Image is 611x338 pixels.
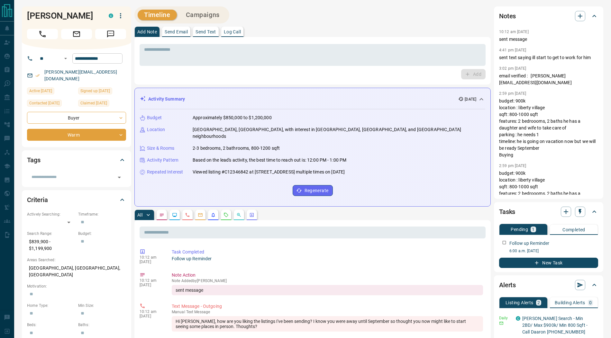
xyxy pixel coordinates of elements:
[172,285,483,295] div: sent message
[147,145,175,152] p: Size & Rooms
[27,129,126,141] div: Warm
[172,316,483,332] div: Hi [PERSON_NAME], how are you liking the listings I've been sending? I know you were away until S...
[27,236,75,254] p: $839,900 - $1,199,900
[80,88,110,94] span: Signed up [DATE]
[27,11,99,21] h1: [PERSON_NAME]
[532,227,534,232] p: 1
[172,303,483,310] p: Text Message - Outgoing
[172,212,177,218] svg: Lead Browsing Activity
[27,112,126,124] div: Buyer
[499,30,529,34] p: 10:12 am [DATE]
[27,155,40,165] h2: Tags
[193,126,485,140] p: [GEOGRAPHIC_DATA], [GEOGRAPHIC_DATA], with interest in [GEOGRAPHIC_DATA], [GEOGRAPHIC_DATA], and ...
[140,283,162,287] p: [DATE]
[499,280,516,290] h2: Alerts
[140,278,162,283] p: 10:12 am
[499,66,526,71] p: 3:02 pm [DATE]
[95,29,126,39] span: Message
[499,258,598,268] button: New Task
[147,114,162,121] p: Budget
[236,212,242,218] svg: Opportunities
[223,212,229,218] svg: Requests
[27,263,126,280] p: [GEOGRAPHIC_DATA], [GEOGRAPHIC_DATA], [GEOGRAPHIC_DATA]
[159,212,164,218] svg: Notes
[522,316,588,334] a: [PERSON_NAME] Search - Min 2BD/ Max $900k/ Min 800 Sqft - Call Daaron [PHONE_NUMBER]
[172,255,483,262] p: Follow up Reminder
[138,10,177,20] button: Timeline
[78,87,126,96] div: Thu Jun 26 2025
[78,231,126,236] p: Budget:
[115,173,124,182] button: Open
[27,29,58,39] span: Call
[27,231,75,236] p: Search Range:
[499,315,512,321] p: Daily
[27,87,75,96] div: Tue Sep 02 2025
[78,303,126,308] p: Min Size:
[198,212,203,218] svg: Emails
[499,8,598,24] div: Notes
[27,303,75,308] p: Home Type:
[109,13,113,18] div: condos.ca
[44,69,117,81] a: [PERSON_NAME][EMAIL_ADDRESS][DOMAIN_NAME]
[193,114,272,121] p: Approximately $850,000 to $1,200,000
[509,240,549,247] p: Follow up Reminder
[499,91,526,96] p: 2:59 pm [DATE]
[506,300,533,305] p: Listing Alerts
[211,212,216,218] svg: Listing Alerts
[555,300,585,305] p: Building Alerts
[562,227,585,232] p: Completed
[140,309,162,314] p: 10:12 am
[516,316,520,321] div: condos.ca
[78,100,126,109] div: Thu Jun 26 2025
[27,192,126,208] div: Criteria
[35,73,40,78] svg: Email Verified
[62,55,69,62] button: Open
[148,96,185,102] p: Activity Summary
[27,211,75,217] p: Actively Searching:
[293,185,333,196] button: Regenerate
[499,170,598,231] p: budget: 900k location : liberty village sqft: 800-1000 sqft features: 2 bedroooms, 2 baths he has...
[29,88,52,94] span: Active [DATE]
[179,10,226,20] button: Campaigns
[78,211,126,217] p: Timeframe:
[140,255,162,260] p: 10:12 am
[80,100,107,106] span: Claimed [DATE]
[499,36,598,43] p: sent message
[137,30,157,34] p: Add Note
[499,277,598,293] div: Alerts
[499,207,515,217] h2: Tasks
[589,300,592,305] p: 0
[137,213,142,217] p: All
[499,73,598,86] p: email verified : [PERSON_NAME][EMAIL_ADDRESS][DOMAIN_NAME]
[147,169,183,175] p: Repeated Interest
[140,93,485,105] div: Activity Summary[DATE]
[193,169,345,175] p: Viewed listing #C12346842 at [STREET_ADDRESS] multiple times on [DATE]
[499,204,598,219] div: Tasks
[78,322,126,328] p: Baths:
[499,164,526,168] p: 2:59 pm [DATE]
[27,100,75,109] div: Fri Sep 12 2025
[172,279,483,283] p: Note Added by [PERSON_NAME]
[172,272,483,279] p: Note Action
[196,30,216,34] p: Send Text
[499,11,516,21] h2: Notes
[27,152,126,168] div: Tags
[511,227,528,232] p: Pending
[147,157,178,164] p: Activity Pattern
[165,30,188,34] p: Send Email
[140,314,162,318] p: [DATE]
[140,260,162,264] p: [DATE]
[537,300,540,305] p: 2
[185,212,190,218] svg: Calls
[499,54,598,61] p: sent text saying ill start to get to work for him
[193,145,280,152] p: 2-3 bedrooms, 2 bathrooms, 800-1200 sqft
[465,96,476,102] p: [DATE]
[147,126,165,133] p: Location
[27,283,126,289] p: Motivation:
[193,157,346,164] p: Based on the lead's activity, the best time to reach out is: 12:00 PM - 1:00 PM
[499,98,598,158] p: budget: 900k location : liberty village sqft: 800-1000 sqft features: 2 bedroooms, 2 baths he has...
[172,310,185,314] span: manual
[172,310,483,314] p: Text Message
[27,195,48,205] h2: Criteria
[509,248,598,254] p: 6:00 a.m. [DATE]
